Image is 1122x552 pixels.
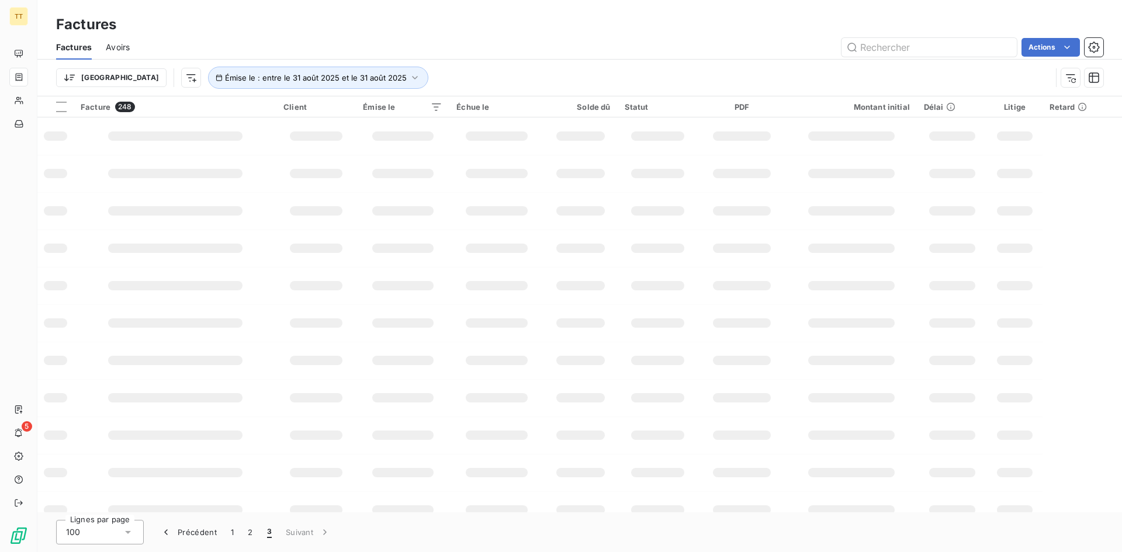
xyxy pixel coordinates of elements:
h3: Factures [56,14,116,35]
div: Litige [994,102,1035,112]
div: Montant initial [793,102,910,112]
div: TT [9,7,28,26]
div: Émise le [363,102,442,112]
span: Émise le : entre le 31 août 2025 et le 31 août 2025 [225,73,407,82]
span: 100 [66,526,80,538]
div: Solde dû [551,102,611,112]
div: Retard [1050,102,1115,112]
span: Factures [56,41,92,53]
iframe: Intercom live chat [1082,512,1110,540]
div: PDF [705,102,779,112]
span: 248 [115,102,134,112]
button: 1 [224,520,241,544]
div: Statut [625,102,691,112]
div: Délai [924,102,980,112]
img: Logo LeanPay [9,526,28,545]
button: 2 [241,520,259,544]
button: [GEOGRAPHIC_DATA] [56,68,167,87]
span: 3 [267,526,272,538]
span: 5 [22,421,32,432]
button: 3 [260,520,279,544]
span: Facture [81,102,110,112]
input: Rechercher [841,38,1017,57]
button: Précédent [153,520,224,544]
button: Actions [1021,38,1080,57]
div: Échue le [456,102,536,112]
button: Suivant [279,520,338,544]
span: Avoirs [106,41,130,53]
div: Client [283,102,349,112]
button: Émise le : entre le 31 août 2025 et le 31 août 2025 [208,67,428,89]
